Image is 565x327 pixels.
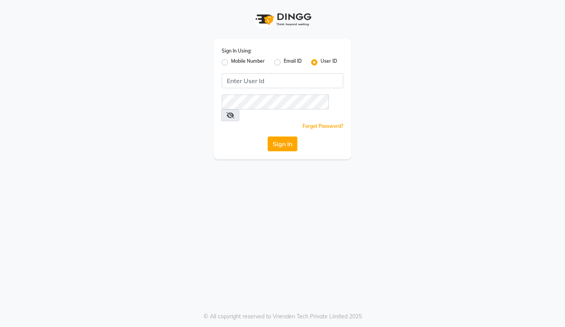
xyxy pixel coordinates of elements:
a: Forgot Password? [303,123,343,129]
input: Username [222,73,343,88]
label: Email ID [284,58,302,67]
button: Sign In [268,136,297,151]
input: Username [222,94,329,109]
label: User ID [321,58,337,67]
label: Sign In Using: [222,47,252,54]
img: logo1.svg [251,8,314,31]
label: Mobile Number [231,58,265,67]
